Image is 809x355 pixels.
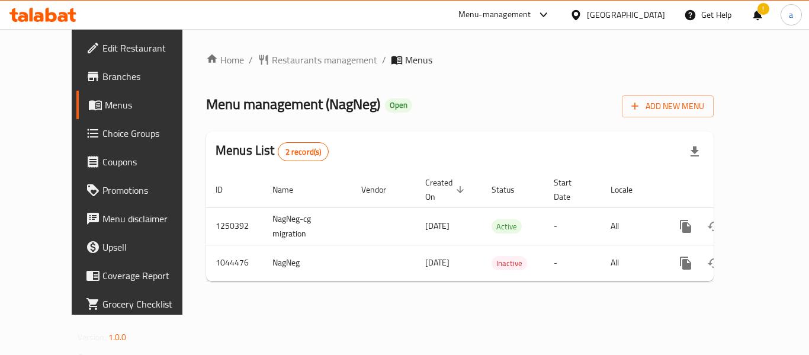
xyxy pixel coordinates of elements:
[700,212,728,241] button: Change Status
[108,330,127,345] span: 1.0.0
[76,62,207,91] a: Branches
[206,53,714,67] nav: breadcrumb
[216,183,238,197] span: ID
[587,8,665,21] div: [GEOGRAPHIC_DATA]
[492,183,530,197] span: Status
[76,91,207,119] a: Menus
[554,175,587,204] span: Start Date
[382,53,386,67] li: /
[216,142,329,161] h2: Menus List
[458,8,531,22] div: Menu-management
[249,53,253,67] li: /
[385,100,412,110] span: Open
[76,233,207,261] a: Upsell
[102,126,197,140] span: Choice Groups
[206,172,795,282] table: enhanced table
[206,207,263,245] td: 1250392
[272,183,309,197] span: Name
[76,204,207,233] a: Menu disclaimer
[102,69,197,84] span: Branches
[76,148,207,176] a: Coupons
[789,8,793,21] span: a
[662,172,795,208] th: Actions
[102,183,197,197] span: Promotions
[672,212,700,241] button: more
[544,207,601,245] td: -
[76,290,207,318] a: Grocery Checklist
[206,91,380,117] span: Menu management ( NagNeg )
[544,245,601,281] td: -
[76,261,207,290] a: Coverage Report
[102,155,197,169] span: Coupons
[258,53,377,67] a: Restaurants management
[102,212,197,226] span: Menu disclaimer
[102,268,197,283] span: Coverage Report
[272,53,377,67] span: Restaurants management
[601,207,662,245] td: All
[206,245,263,281] td: 1044476
[425,255,450,270] span: [DATE]
[492,219,522,234] div: Active
[611,183,648,197] span: Locale
[78,330,107,345] span: Version:
[76,119,207,148] a: Choice Groups
[105,98,197,112] span: Menus
[492,220,522,234] span: Active
[206,53,244,67] a: Home
[102,297,197,311] span: Grocery Checklist
[425,218,450,234] span: [DATE]
[102,41,197,55] span: Edit Restaurant
[263,207,352,245] td: NagNeg-cg migration
[425,175,468,204] span: Created On
[278,142,329,161] div: Total records count
[700,249,728,277] button: Change Status
[622,95,714,117] button: Add New Menu
[263,245,352,281] td: NagNeg
[361,183,402,197] span: Vendor
[601,245,662,281] td: All
[672,249,700,277] button: more
[405,53,432,67] span: Menus
[278,146,329,158] span: 2 record(s)
[492,257,527,270] span: Inactive
[76,34,207,62] a: Edit Restaurant
[631,99,704,114] span: Add New Menu
[76,176,207,204] a: Promotions
[102,240,197,254] span: Upsell
[680,137,709,166] div: Export file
